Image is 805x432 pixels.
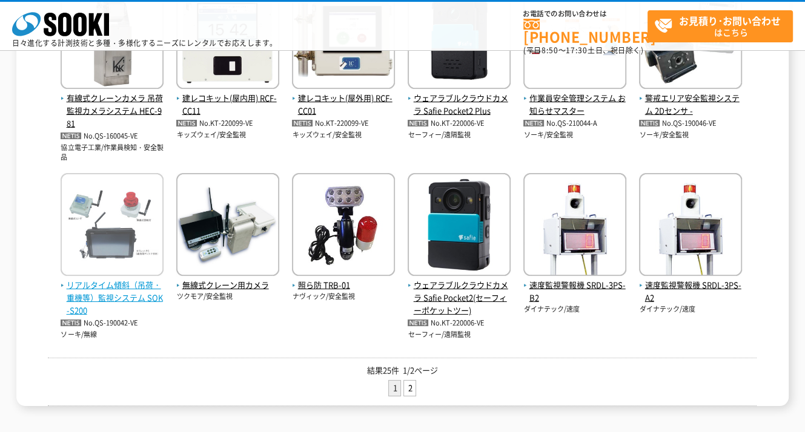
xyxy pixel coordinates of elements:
[61,173,164,279] img: SOK-S200
[292,80,395,117] a: 建レコキット(屋外用) RCF-CC01
[408,92,511,117] span: ウェアラブルクラウドカメラ Safie Pocket2 Plus
[292,117,395,130] p: No.KT-220099-VE
[61,92,164,129] span: 有線式クレーンカメラ 吊荷監視カメラシステム HEC-981
[523,130,626,140] p: ソーキ/安全監視
[523,10,648,18] span: お電話でのお問い合わせは
[523,80,626,117] a: 作業員安全管理システム お知らせマスター
[61,130,164,143] p: No.QS-160045-VE
[542,45,558,56] span: 8:50
[61,317,164,330] p: No.QS-190042-VE
[61,330,164,340] p: ソーキ/無線
[408,173,511,279] img: Safie Pocket2(セーフィーポケットツー)
[292,173,395,279] img: TRB-01
[639,117,742,130] p: No.QS-190046-VE
[523,92,626,117] span: 作業員安全管理システム お知らせマスター
[523,45,643,56] span: (平日 ～ 土日、祝日除く)
[176,92,279,117] span: 建レコキット(屋内用) RCF-CC11
[566,45,588,56] span: 17:30
[408,80,511,117] a: ウェアラブルクラウドカメラ Safie Pocket2 Plus
[176,130,279,140] p: キッズウェイ/安全監視
[61,80,164,130] a: 有線式クレーンカメラ 吊荷監視カメラシステム HEC-981
[523,173,626,279] img: SRDL-3PS-B2
[48,364,757,377] p: 結果25件 1/2ページ
[408,267,511,317] a: ウェアラブルクラウドカメラ Safie Pocket2(セーフィーポケットツー)
[523,117,626,130] p: No.QS-210044-A
[61,267,164,317] a: リアルタイム傾斜（吊荷・重機等）監視システム SOK-S200
[61,279,164,316] span: リアルタイム傾斜（吊荷・重機等）監視システム SOK-S200
[639,173,742,279] img: SRDL-3PS-A2
[639,267,742,304] a: 速度監視警報機 SRDL-3PS-A2
[648,10,793,42] a: お見積り･お問い合わせはこちら
[176,80,279,117] a: 建レコキット(屋内用) RCF-CC11
[408,117,511,130] p: No.KT-220006-VE
[523,267,626,304] a: 速度監視警報機 SRDL-3PS-B2
[61,143,164,163] p: 協立電子工業/作業員検知・安全製品
[639,304,742,315] p: ダイナテック/速度
[176,279,279,292] span: 無線式クレーン用カメラ
[292,292,395,302] p: ナヴィック/安全監視
[292,130,395,140] p: キッズウェイ/安全監視
[679,13,781,28] strong: お見積り･お問い合わせ
[654,11,792,41] span: はこちら
[408,279,511,316] span: ウェアラブルクラウドカメラ Safie Pocket2(セーフィーポケットツー)
[408,317,511,330] p: No.KT-220006-VE
[639,80,742,117] a: 警戒エリア安全監視システム 2Dセンサ -
[408,330,511,340] p: セーフィー/遠隔監視
[523,279,626,304] span: 速度監視警報機 SRDL-3PS-B2
[292,267,395,292] a: 照ら防 TRB-01
[176,292,279,302] p: ツクモア/安全監視
[176,267,279,292] a: 無線式クレーン用カメラ
[176,117,279,130] p: No.KT-220099-VE
[388,380,401,396] li: 1
[639,130,742,140] p: ソーキ/安全監視
[292,279,395,292] span: 照ら防 TRB-01
[404,381,416,396] a: 2
[12,39,277,47] p: 日々進化する計測技術と多種・多様化するニーズにレンタルでお応えします。
[292,92,395,117] span: 建レコキット(屋外用) RCF-CC01
[408,130,511,140] p: セーフィー/遠隔監視
[523,304,626,315] p: ダイナテック/速度
[639,92,742,117] span: 警戒エリア安全監視システム 2Dセンサ -
[639,279,742,304] span: 速度監視警報機 SRDL-3PS-A2
[523,19,648,44] a: [PHONE_NUMBER]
